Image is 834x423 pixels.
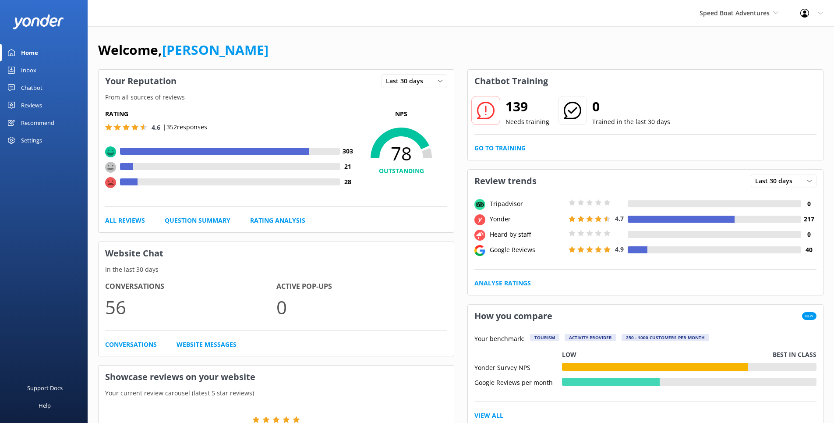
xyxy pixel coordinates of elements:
[802,312,816,320] span: New
[592,96,670,117] h2: 0
[21,96,42,114] div: Reviews
[340,162,355,171] h4: 21
[21,44,38,61] div: Home
[801,199,816,209] h4: 0
[386,76,428,86] span: Last 30 days
[562,350,576,359] p: Low
[355,109,447,119] p: NPS
[755,176,798,186] span: Last 30 days
[99,92,454,102] p: From all sources of reviews
[105,281,276,292] h4: Conversations
[105,292,276,322] p: 56
[700,9,770,17] span: Speed Boat Adventures
[592,117,670,127] p: Trained in the last 30 days
[21,61,36,79] div: Inbox
[98,39,269,60] h1: Welcome,
[250,216,305,225] a: Rating Analysis
[622,334,709,341] div: 250 - 1000 customers per month
[105,340,157,349] a: Conversations
[488,199,566,209] div: Tripadvisor
[340,146,355,156] h4: 303
[468,305,559,327] h3: How you compare
[615,245,624,253] span: 4.9
[355,142,447,164] span: 78
[39,397,51,414] div: Help
[505,96,549,117] h2: 139
[165,216,230,225] a: Question Summary
[801,230,816,239] h4: 0
[488,245,566,255] div: Google Reviews
[355,166,447,176] h4: OUTSTANDING
[474,143,526,153] a: Go to Training
[468,70,555,92] h3: Chatbot Training
[99,388,454,398] p: Your current review carousel (latest 5 star reviews)
[21,132,42,149] div: Settings
[99,265,454,274] p: In the last 30 days
[530,334,559,341] div: Tourism
[474,378,562,386] div: Google Reviews per month
[99,242,454,265] h3: Website Chat
[801,245,816,255] h4: 40
[105,109,355,119] h5: Rating
[488,230,566,239] div: Heard by staff
[615,214,624,223] span: 4.7
[505,117,549,127] p: Needs training
[27,379,63,397] div: Support Docs
[99,70,183,92] h3: Your Reputation
[105,216,145,225] a: All Reviews
[474,411,503,420] a: View All
[177,340,237,349] a: Website Messages
[340,177,355,187] h4: 28
[773,350,816,359] p: Best in class
[21,114,54,132] div: Recommend
[276,292,448,322] p: 0
[276,281,448,292] h4: Active Pop-ups
[801,214,816,224] h4: 217
[488,214,566,224] div: Yonder
[99,366,454,388] h3: Showcase reviews on your website
[13,14,64,29] img: yonder-white-logo.png
[474,363,562,371] div: Yonder Survey NPS
[468,170,543,192] h3: Review trends
[474,278,531,288] a: Analyse Ratings
[163,122,207,132] p: | 352 responses
[21,79,42,96] div: Chatbot
[565,334,616,341] div: Activity Provider
[152,123,160,132] span: 4.6
[474,334,525,345] p: Your benchmark:
[162,41,269,59] a: [PERSON_NAME]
